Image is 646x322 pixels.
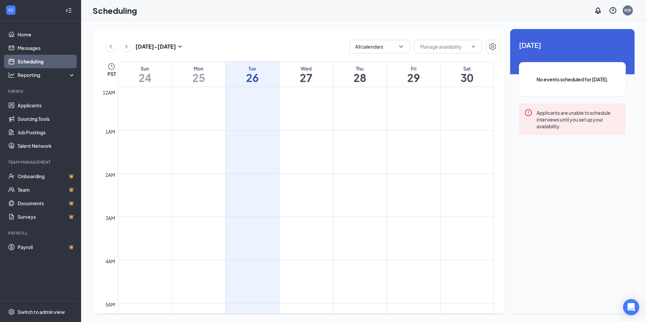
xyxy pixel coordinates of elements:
[123,43,130,51] svg: ChevronRight
[519,40,626,50] span: [DATE]
[441,65,494,72] div: Sat
[101,89,117,96] div: 12am
[279,62,333,87] a: August 27, 2025
[172,65,225,72] div: Mon
[471,44,476,49] svg: ChevronDown
[18,99,75,112] a: Applicants
[172,72,225,83] h1: 25
[623,299,639,315] div: Open Intercom Messenger
[333,72,387,83] h1: 28
[532,76,612,83] span: No events scheduled for [DATE].
[65,7,72,14] svg: Collapse
[104,258,117,265] div: 4am
[18,240,75,254] a: PayrollCrown
[441,62,494,87] a: August 30, 2025
[18,112,75,126] a: Sourcing Tools
[18,126,75,139] a: Job Postings
[279,65,333,72] div: Wed
[104,171,117,179] div: 2am
[226,62,279,87] a: August 26, 2025
[172,62,225,87] a: August 25, 2025
[104,128,117,135] div: 1am
[441,72,494,83] h1: 30
[609,6,617,15] svg: QuestionInfo
[118,65,172,72] div: Sun
[104,301,117,308] div: 5am
[107,43,114,51] svg: ChevronLeft
[107,62,116,71] svg: Clock
[18,308,65,315] div: Switch to admin view
[387,65,440,72] div: Fri
[398,43,404,50] svg: ChevronDown
[104,214,117,222] div: 3am
[7,7,14,14] svg: WorkstreamLogo
[349,40,410,53] button: All calendarsChevronDown
[8,72,15,78] svg: Analysis
[387,62,440,87] a: August 29, 2025
[537,109,620,130] div: Applicants are unable to schedule interviews until you set up your availability.
[93,5,137,16] h1: Scheduling
[333,62,387,87] a: August 28, 2025
[8,88,74,94] div: Hiring
[135,43,176,50] h3: [DATE] - [DATE]
[176,43,184,51] svg: SmallChevronDown
[387,72,440,83] h1: 29
[594,6,602,15] svg: Notifications
[107,71,116,77] span: PST
[624,7,631,13] div: KW
[118,72,172,83] h1: 24
[420,43,468,50] input: Manage availability
[18,169,75,183] a: OnboardingCrown
[18,183,75,196] a: TeamCrown
[8,230,74,236] div: Payroll
[8,159,74,165] div: Team Management
[18,41,75,55] a: Messages
[524,109,532,117] svg: Error
[226,72,279,83] h1: 26
[8,308,15,315] svg: Settings
[18,28,75,41] a: Home
[18,72,76,78] div: Reporting
[18,196,75,210] a: DocumentsCrown
[18,55,75,68] a: Scheduling
[121,42,131,52] button: ChevronRight
[486,40,499,53] button: Settings
[226,65,279,72] div: Tue
[18,210,75,223] a: SurveysCrown
[118,62,172,87] a: August 24, 2025
[18,139,75,153] a: Talent Network
[489,43,497,51] svg: Settings
[279,72,333,83] h1: 27
[333,65,387,72] div: Thu
[106,42,116,52] button: ChevronLeft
